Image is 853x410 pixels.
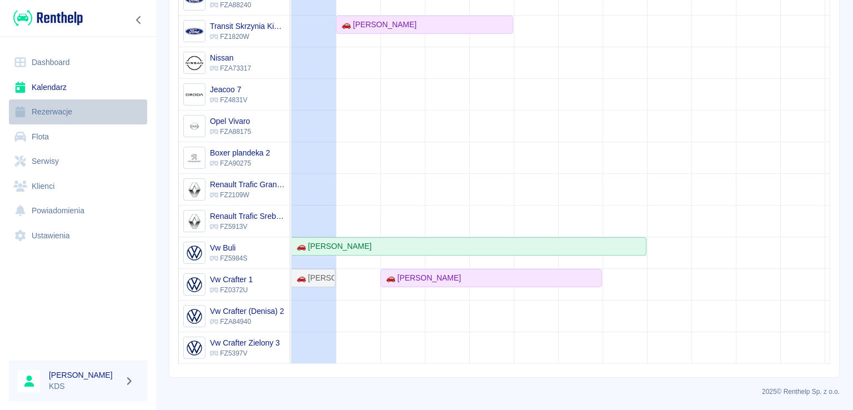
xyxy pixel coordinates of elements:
[9,75,147,100] a: Kalendarz
[9,223,147,248] a: Ustawienia
[185,307,203,326] img: Image
[210,211,285,222] h6: Renault Trafic Srebrny
[210,63,251,73] p: FZA73317
[210,337,280,348] h6: Vw Crafter Zielony 3
[210,317,284,327] p: FZA84940
[210,348,280,358] p: FZ5397V
[9,9,83,27] a: Renthelp logo
[185,212,203,231] img: Image
[185,149,203,167] img: Image
[210,306,284,317] h6: Vw Crafter (Denisa) 2
[169,387,840,397] p: 2025 © Renthelp Sp. z o.o.
[210,179,285,190] h6: Renault Trafic Granatowy
[210,285,253,295] p: FZ0372U
[210,190,285,200] p: FZ2109W
[9,124,147,149] a: Flota
[185,181,203,199] img: Image
[13,9,83,27] img: Renthelp logo
[185,117,203,136] img: Image
[9,174,147,199] a: Klienci
[292,241,372,252] div: 🚗 [PERSON_NAME]
[9,99,147,124] a: Rezerwacje
[185,86,203,104] img: Image
[210,84,247,95] h6: Jeacoo 7
[9,149,147,174] a: Serwisy
[185,244,203,262] img: Image
[292,272,334,284] div: 🚗 [PERSON_NAME]
[210,222,285,232] p: FZ5913V
[210,158,270,168] p: FZA90275
[131,13,147,27] button: Zwiń nawigację
[9,198,147,223] a: Powiadomienia
[210,242,247,253] h6: Vw Buli
[210,52,251,63] h6: Nissan
[185,22,203,41] img: Image
[210,95,247,105] p: FZ4831V
[210,21,285,32] h6: Transit Skrzynia Kiper
[49,369,120,381] h6: [PERSON_NAME]
[185,54,203,72] img: Image
[210,147,270,158] h6: Boxer plandeka 2
[185,276,203,294] img: Image
[49,381,120,392] p: KDS
[185,339,203,357] img: Image
[9,50,147,75] a: Dashboard
[210,32,285,42] p: FZ1820W
[210,274,253,285] h6: Vw Crafter 1
[337,19,417,31] div: 🚗 [PERSON_NAME]
[210,253,247,263] p: FZ5984S
[210,127,251,137] p: FZA88175
[382,272,461,284] div: 🚗 [PERSON_NAME]
[210,116,251,127] h6: Opel Vivaro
